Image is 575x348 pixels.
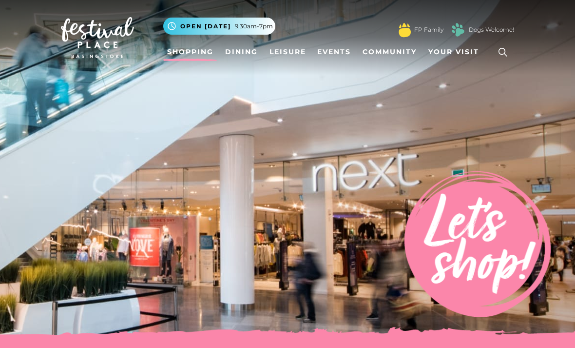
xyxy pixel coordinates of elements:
a: Dining [221,43,262,61]
img: Festival Place Logo [61,17,134,58]
a: Events [313,43,355,61]
a: Leisure [266,43,310,61]
a: Community [359,43,421,61]
a: Your Visit [424,43,488,61]
span: Your Visit [428,47,479,57]
span: Open [DATE] [180,22,231,31]
a: Shopping [163,43,217,61]
span: 9.30am-7pm [235,22,273,31]
a: Dogs Welcome! [469,25,514,34]
a: FP Family [414,25,443,34]
button: Open [DATE] 9.30am-7pm [163,18,275,35]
